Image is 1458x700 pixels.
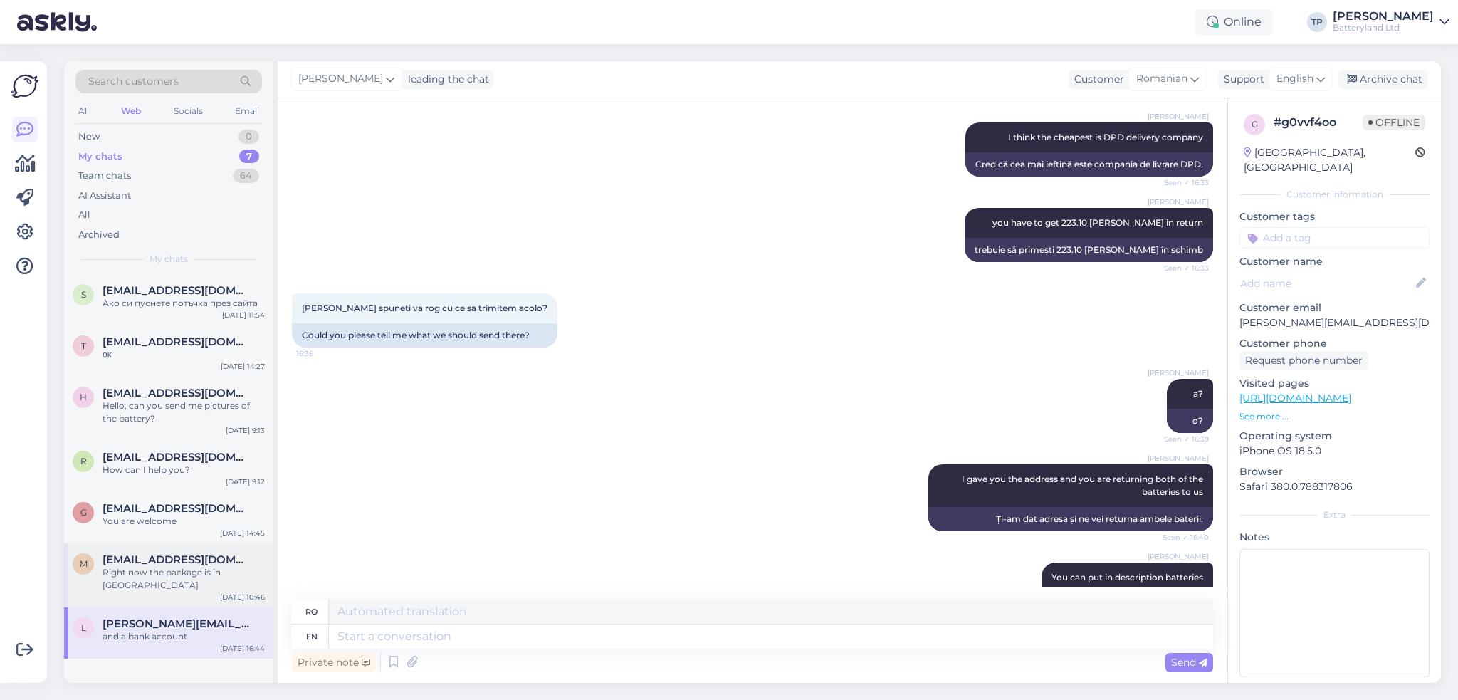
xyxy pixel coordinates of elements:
div: οκ [103,348,265,361]
div: trebuie să primești 223.10 [PERSON_NAME] în schimb [965,238,1213,262]
p: Operating system [1239,429,1430,444]
div: Web [118,102,144,120]
span: larisa.simona40@gmail.com [103,617,251,630]
div: Ți-am dat adresa și ne vei returna ambele baterii. [928,507,1213,531]
div: Right now the package is in [GEOGRAPHIC_DATA] [103,566,265,592]
div: Online [1195,9,1273,35]
div: [PERSON_NAME] [1333,11,1434,22]
div: New [78,130,100,144]
span: g [80,507,87,518]
div: 7 [239,150,259,164]
div: You are welcome [103,515,265,528]
div: Archived [78,228,120,242]
div: Support [1218,72,1264,87]
div: [GEOGRAPHIC_DATA], [GEOGRAPHIC_DATA] [1244,145,1415,175]
a: [URL][DOMAIN_NAME] [1239,392,1351,404]
div: TP [1307,12,1327,32]
div: [DATE] 14:45 [220,528,265,538]
span: giannissta69@gmail.com [103,502,251,515]
div: Request phone number [1239,351,1368,370]
span: Search customers [88,74,179,89]
div: [DATE] 16:44 [220,643,265,654]
span: [PERSON_NAME] spuneti va rog cu ce sa trimitem acolo? [302,303,547,313]
span: you have to get 223.10 [PERSON_NAME] in return [992,217,1203,228]
div: [DATE] 9:12 [226,476,265,487]
div: Private note [292,653,376,672]
span: riazahmad6249200@gmail.com [103,451,251,464]
div: Team chats [78,169,131,183]
div: [DATE] 9:13 [226,425,265,436]
span: Seen ✓ 16:40 [1155,532,1209,543]
img: Askly Logo [11,73,38,100]
p: Customer email [1239,301,1430,315]
div: All [75,102,92,120]
span: homeinliguria@gmail.com [103,387,251,399]
p: iPhone OS 18.5.0 [1239,444,1430,459]
span: [PERSON_NAME] [1148,111,1209,122]
div: [DATE] 10:46 [220,592,265,602]
div: Ако си пуснете потъчка през сайта [103,297,265,310]
div: How can I help you? [103,464,265,476]
span: t [81,340,86,351]
span: [PERSON_NAME] [1148,197,1209,207]
span: Seen ✓ 16:39 [1155,434,1209,444]
div: Could you please tell me what we should send there? [292,323,557,348]
div: en [306,625,318,649]
span: Seen ✓ 16:33 [1155,177,1209,188]
span: You can put in description batteries [1051,572,1203,583]
span: [PERSON_NAME] [298,71,383,87]
input: Add name [1240,276,1413,291]
span: Send [1171,656,1207,669]
div: AI Assistant [78,189,131,203]
span: g [1252,119,1258,130]
span: svetlin.atanasov@itworks.bg [103,284,251,297]
p: [PERSON_NAME][EMAIL_ADDRESS][DOMAIN_NAME] [1239,315,1430,330]
span: English [1276,71,1313,87]
span: 16:38 [296,348,350,359]
span: I gave you the address and you are returning both of the batteries to us [962,474,1205,497]
span: Seen ✓ 16:33 [1155,263,1209,273]
p: Notes [1239,530,1430,545]
div: [DATE] 11:54 [222,310,265,320]
div: and a bank account [103,630,265,643]
div: ro [305,600,318,624]
span: m [80,558,88,569]
span: h [80,392,87,402]
p: Browser [1239,464,1430,479]
span: Romanian [1136,71,1187,87]
div: o? [1167,409,1213,433]
div: My chats [78,150,122,164]
p: See more ... [1239,410,1430,423]
p: Customer tags [1239,209,1430,224]
span: [PERSON_NAME] [1148,367,1209,378]
div: leading the chat [402,72,489,87]
div: Customer [1069,72,1124,87]
div: Customer information [1239,188,1430,201]
div: Email [232,102,262,120]
span: r [80,456,87,466]
p: Customer phone [1239,336,1430,351]
div: # g0vvf4oo [1274,114,1363,131]
div: Socials [171,102,206,120]
span: teonatiotis@gmail.com [103,335,251,348]
a: [PERSON_NAME]Batteryland Ltd [1333,11,1449,33]
span: [PERSON_NAME] [1148,453,1209,464]
div: Archive chat [1338,70,1428,89]
p: Safari 380.0.788317806 [1239,479,1430,494]
span: [PERSON_NAME] [1148,551,1209,562]
div: 0 [238,130,259,144]
div: [DATE] 14:27 [221,361,265,372]
span: l [81,622,86,633]
span: I think the cheapest is DPD delivery company [1008,132,1203,142]
span: а? [1193,388,1203,399]
span: Offline [1363,115,1425,130]
p: Visited pages [1239,376,1430,391]
div: All [78,208,90,222]
div: Batteryland Ltd [1333,22,1434,33]
div: Cred că cea mai ieftină este compania de livrare DPD. [965,152,1213,177]
div: 64 [233,169,259,183]
div: Extra [1239,508,1430,521]
div: Hello, can you send me pictures of the battery? [103,399,265,425]
span: s [81,289,86,300]
span: makenainga@gmail.com [103,553,251,566]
